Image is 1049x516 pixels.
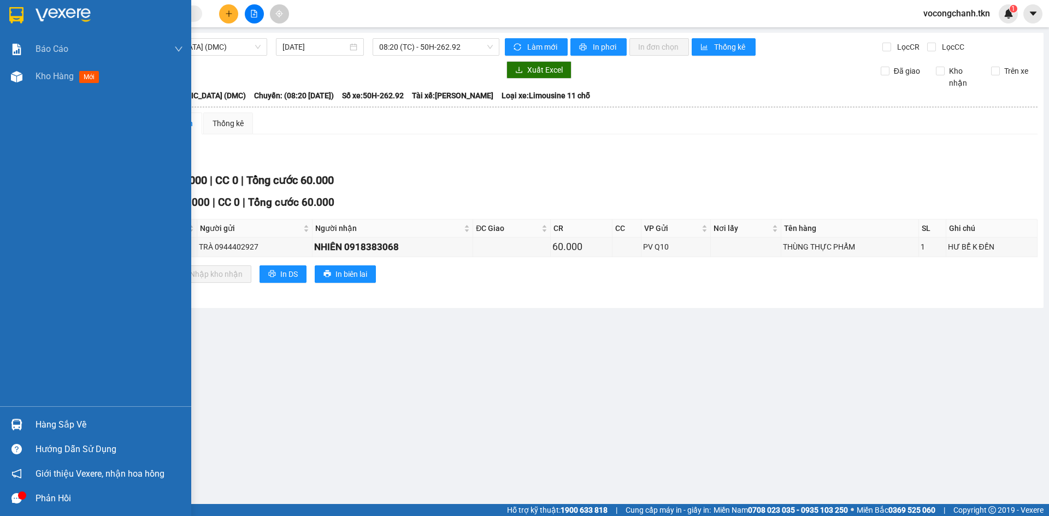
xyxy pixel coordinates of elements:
img: solution-icon [11,44,22,55]
span: Tổng cước 60.000 [246,174,334,187]
span: CC 0 [218,196,240,209]
span: Xuất Excel [527,64,563,76]
img: icon-new-feature [1004,9,1013,19]
span: Thống kê [714,41,747,53]
img: warehouse-icon [11,71,22,82]
img: logo-vxr [9,7,23,23]
span: In biên lai [335,268,367,280]
button: syncLàm mới [505,38,568,56]
span: Trên xe [1000,65,1033,77]
button: bar-chartThống kê [692,38,756,56]
div: Phản hồi [36,490,183,507]
span: file-add [250,10,258,17]
span: Kho hàng [36,71,74,81]
span: Miền Bắc [857,504,935,516]
span: printer [323,270,331,278]
span: Người gửi [200,222,301,234]
div: Hàng sắp về [36,417,183,433]
span: Người nhận [315,222,462,234]
th: Tên hàng [781,220,920,238]
sup: 1 [1010,5,1017,13]
span: message [11,493,22,503]
span: sync [514,43,523,52]
button: printerIn phơi [570,38,627,56]
span: Loại xe: Limousine 11 chỗ [502,90,590,102]
span: caret-down [1028,9,1038,19]
span: Nơi lấy [714,222,770,234]
div: Thống kê [213,117,244,129]
span: Kho nhận [945,65,983,89]
span: 08:20 (TC) - 50H-262.92 [379,39,493,55]
input: 15/08/2025 [282,41,347,53]
span: download [515,66,523,75]
span: vocongchanh.tkn [915,7,999,20]
div: 60.000 [552,239,610,254]
span: | [213,196,215,209]
div: TRÀ 0944402927 [199,241,310,253]
span: printer [268,270,276,278]
button: downloadXuất Excel [506,61,571,79]
span: Tổng cước 60.000 [248,196,334,209]
span: In DS [280,268,298,280]
div: NHIÊN 0918383068 [314,240,471,254]
span: CR 60.000 [161,196,210,209]
span: mới [79,71,99,83]
span: VP Gửi [644,222,699,234]
span: Làm mới [527,41,559,53]
span: | [241,174,244,187]
th: CC [612,220,641,238]
span: Hỗ trợ kỹ thuật: [507,504,608,516]
span: Tài xế: [PERSON_NAME] [412,90,493,102]
button: In đơn chọn [629,38,689,56]
span: | [616,504,617,516]
strong: 1900 633 818 [561,506,608,514]
button: plus [219,4,238,23]
span: Cung cấp máy in - giấy in: [626,504,711,516]
span: Lọc CC [938,41,966,53]
div: PV Q10 [643,241,709,253]
span: | [243,196,245,209]
span: ĐC Giao [476,222,539,234]
span: Số xe: 50H-262.92 [342,90,404,102]
span: Đã giao [889,65,924,77]
strong: 0708 023 035 - 0935 103 250 [748,506,848,514]
span: printer [579,43,588,52]
button: downloadNhập kho nhận [169,265,251,283]
div: Hướng dẫn sử dụng [36,441,183,458]
span: down [174,45,183,54]
div: HƯ BỂ K ĐỀN [948,241,1035,253]
span: Miền Nam [714,504,848,516]
th: Ghi chú [946,220,1038,238]
span: Giới thiệu Vexere, nhận hoa hồng [36,467,164,481]
span: Chuyến: (08:20 [DATE]) [254,90,334,102]
span: 1 [1011,5,1015,13]
span: aim [275,10,283,17]
div: THÙNG THỰC PHẨM [783,241,917,253]
span: | [210,174,213,187]
span: plus [225,10,233,17]
strong: 0369 525 060 [888,506,935,514]
td: PV Q10 [641,238,711,257]
span: Báo cáo [36,42,68,56]
span: bar-chart [700,43,710,52]
div: 1 [921,241,944,253]
span: CC 0 [215,174,238,187]
th: CR [551,220,612,238]
span: In phơi [593,41,618,53]
th: SL [919,220,946,238]
span: Lọc CR [893,41,921,53]
span: ⚪️ [851,508,854,512]
span: copyright [988,506,996,514]
button: caret-down [1023,4,1042,23]
img: warehouse-icon [11,419,22,430]
button: printerIn biên lai [315,265,376,283]
span: | [944,504,945,516]
button: file-add [245,4,264,23]
span: notification [11,468,22,479]
button: aim [270,4,289,23]
span: question-circle [11,444,22,454]
button: printerIn DS [260,265,307,283]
